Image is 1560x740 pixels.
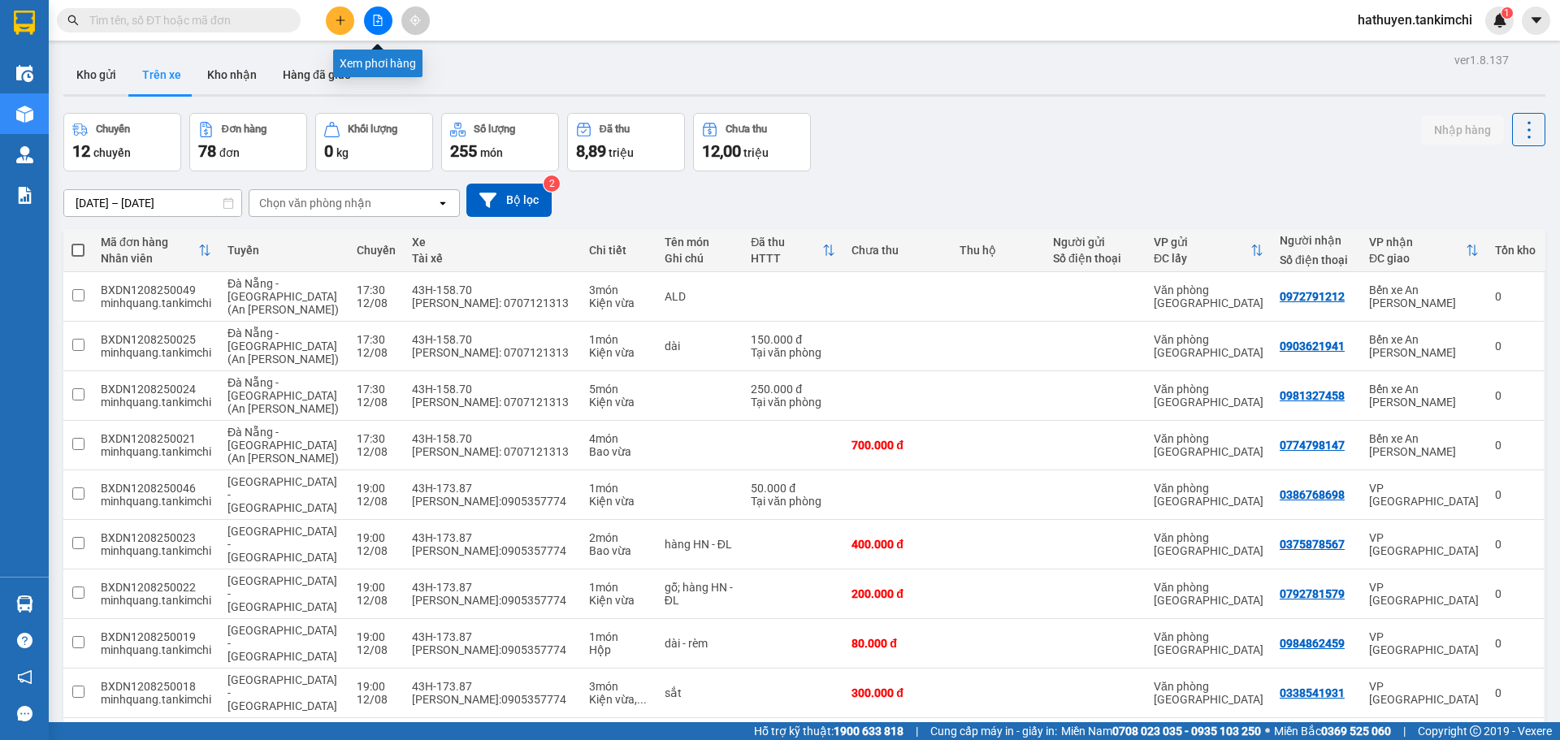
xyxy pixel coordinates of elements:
[412,333,573,346] div: 43H-158.70
[1154,581,1263,607] div: Văn phòng [GEOGRAPHIC_DATA]
[743,146,769,159] span: triệu
[1154,236,1250,249] div: VP gửi
[1146,229,1272,272] th: Toggle SortBy
[63,113,181,171] button: Chuyến12chuyến
[1403,722,1406,740] span: |
[589,581,648,594] div: 1 món
[412,643,573,656] div: [PERSON_NAME]:0905357774
[743,229,843,272] th: Toggle SortBy
[1470,725,1481,737] span: copyright
[357,693,396,706] div: 12/08
[101,383,211,396] div: BXDN1208250024
[1495,686,1536,699] div: 0
[357,296,396,309] div: 12/08
[665,236,734,249] div: Tên món
[1280,587,1345,600] div: 0792781579
[1421,115,1504,145] button: Nhập hàng
[751,396,835,409] div: Tại văn phòng
[227,277,339,316] span: Đà Nẵng - [GEOGRAPHIC_DATA] (An [PERSON_NAME])
[1493,13,1507,28] img: icon-new-feature
[101,333,211,346] div: BXDN1208250025
[1495,538,1536,551] div: 0
[101,283,211,296] div: BXDN1208250049
[357,495,396,508] div: 12/08
[227,624,337,663] span: [GEOGRAPHIC_DATA] - [GEOGRAPHIC_DATA]
[466,184,552,217] button: Bộ lọc
[412,544,573,557] div: [PERSON_NAME]:0905357774
[333,50,422,77] div: Xem phơi hàng
[194,55,270,94] button: Kho nhận
[93,229,219,272] th: Toggle SortBy
[1504,7,1510,19] span: 1
[1529,13,1544,28] span: caret-down
[1369,383,1479,409] div: Bến xe An [PERSON_NAME]
[1280,637,1345,650] div: 0984862459
[16,146,33,163] img: warehouse-icon
[326,6,354,35] button: plus
[357,383,396,396] div: 17:30
[16,106,33,123] img: warehouse-icon
[101,495,211,508] div: minhquang.tankimchi
[1369,581,1479,607] div: VP [GEOGRAPHIC_DATA]
[726,123,767,135] div: Chưa thu
[270,55,364,94] button: Hàng đã giao
[1154,630,1263,656] div: Văn phòng [GEOGRAPHIC_DATA]
[1154,482,1263,508] div: Văn phòng [GEOGRAPHIC_DATA]
[441,113,559,171] button: Số lượng255món
[1053,252,1137,265] div: Số điện thoại
[101,445,211,458] div: minhquang.tankimchi
[1369,531,1479,557] div: VP [GEOGRAPHIC_DATA]
[1053,236,1137,249] div: Người gửi
[851,244,943,257] div: Chưa thu
[589,445,648,458] div: Bao vừa
[14,11,35,35] img: logo-vxr
[101,236,198,249] div: Mã đơn hàng
[1154,432,1263,458] div: Văn phòng [GEOGRAPHIC_DATA]
[1495,488,1536,501] div: 0
[412,581,573,594] div: 43H-173.87
[412,594,573,607] div: [PERSON_NAME]:0905357774
[609,146,634,159] span: triệu
[851,538,943,551] div: 400.000 đ
[665,686,734,699] div: sắt
[96,123,130,135] div: Chuyến
[101,296,211,309] div: minhquang.tankimchi
[1280,488,1345,501] div: 0386768698
[1495,637,1536,650] div: 0
[851,587,943,600] div: 200.000 đ
[89,11,281,29] input: Tìm tên, số ĐT hoặc mã đơn
[589,244,648,257] div: Chi tiết
[357,581,396,594] div: 19:00
[1522,6,1550,35] button: caret-down
[401,6,430,35] button: aim
[412,383,573,396] div: 43H-158.70
[1280,439,1345,452] div: 0774798147
[1154,252,1250,265] div: ĐC lấy
[1345,10,1485,30] span: hathuyen.tankimchi
[1369,333,1479,359] div: Bến xe An [PERSON_NAME]
[101,544,211,557] div: minhquang.tankimchi
[1369,432,1479,458] div: Bến xe An [PERSON_NAME]
[72,141,90,161] span: 12
[589,482,648,495] div: 1 món
[751,346,835,359] div: Tại văn phòng
[1321,725,1391,738] strong: 0369 525 060
[1280,389,1345,402] div: 0981327458
[1495,389,1536,402] div: 0
[589,693,648,706] div: Kiện vừa, Thùng xốp
[589,495,648,508] div: Kiện vừa
[372,15,383,26] span: file-add
[412,296,573,309] div: [PERSON_NAME]: 0707121313
[409,15,421,26] span: aim
[101,531,211,544] div: BXDN1208250023
[101,581,211,594] div: BXDN1208250022
[101,346,211,359] div: minhquang.tankimchi
[1369,236,1466,249] div: VP nhận
[693,113,811,171] button: Chưa thu12,00 triệu
[101,432,211,445] div: BXDN1208250021
[851,439,943,452] div: 700.000 đ
[567,113,685,171] button: Đã thu8,89 triệu
[436,197,449,210] svg: open
[93,146,131,159] span: chuyến
[754,722,903,740] span: Hỗ trợ kỹ thuật:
